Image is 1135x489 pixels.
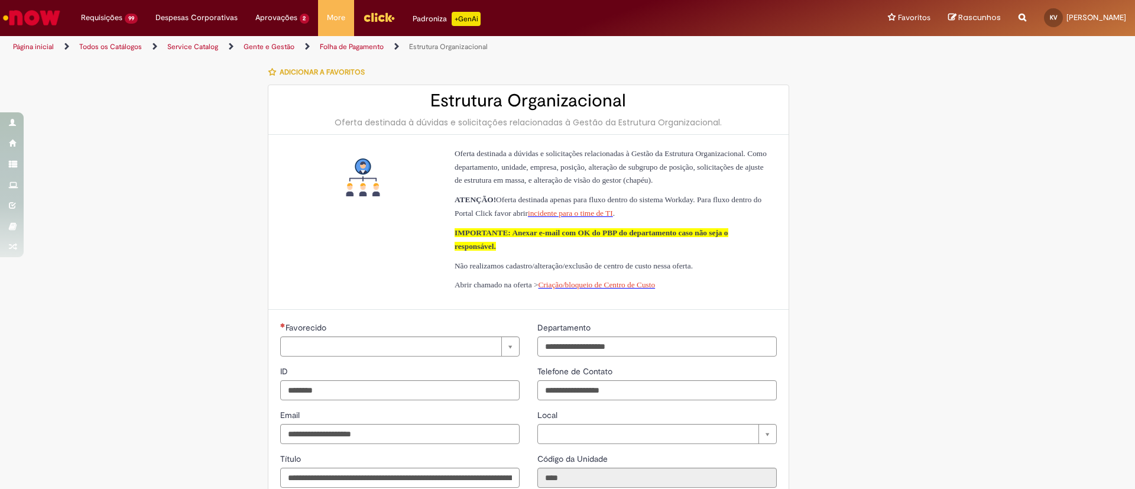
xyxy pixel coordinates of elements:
[244,42,294,51] a: Gente e Gestão
[613,209,615,218] span: .
[268,60,371,85] button: Adicionar a Favoritos
[300,14,310,24] span: 2
[958,12,1001,23] span: Rascunhos
[409,42,488,51] a: Estrutura Organizacional
[455,228,728,251] span: IMPORTANTE: Anexar e-mail com OK do PBP do departamento caso não seja o responsável.
[455,149,767,185] span: Oferta destinada a dúvidas e solicitações relacionadas à Gestão da Estrutura Organizacional. Como...
[1050,14,1058,21] span: KV
[1066,12,1126,22] span: [PERSON_NAME]
[280,91,777,111] h2: Estrutura Organizacional
[280,336,520,357] a: Limpar campo Favorecido
[363,8,395,26] img: click_logo_yellow_360x200.png
[13,42,54,51] a: Página inicial
[537,336,777,357] input: Departamento
[898,12,930,24] span: Favoritos
[125,14,138,24] span: 99
[79,42,142,51] a: Todos os Catálogos
[537,380,777,400] input: Telefone de Contato
[280,468,520,488] input: Título
[280,424,520,444] input: Email
[452,12,481,26] p: +GenAi
[327,12,345,24] span: More
[455,280,538,289] span: Abrir chamado na oferta >
[286,322,329,333] span: Necessários - Favorecido
[81,12,122,24] span: Requisições
[537,366,615,377] span: Telefone de Contato
[537,468,777,488] input: Código da Unidade
[455,261,693,270] span: Não realizamos cadastro/alteração/exclusão de centro de custo nessa oferta.
[537,410,560,420] span: Local
[1,6,62,30] img: ServiceNow
[413,12,481,26] div: Padroniza
[9,36,748,58] ul: Trilhas de página
[455,195,496,204] span: ATENÇÃO!
[455,195,761,218] span: Oferta destinada apenas para fluxo dentro do sistema Workday. Para fluxo dentro do Portal Click f...
[280,116,777,128] div: Oferta destinada à dúvidas e solicitações relacionadas à Gestão da Estrutura Organizacional.
[537,454,610,464] span: Somente leitura - Código da Unidade
[280,454,303,464] span: Título
[280,366,290,377] span: ID
[538,280,655,289] a: Criação/bloqueio de Centro de Custo
[155,12,238,24] span: Despesas Corporativas
[280,323,286,328] span: Necessários
[320,42,384,51] a: Folha de Pagamento
[280,67,365,77] span: Adicionar a Favoritos
[344,158,382,196] img: Estrutura Organizacional
[528,209,613,218] a: incidente para o time de TI
[280,410,302,420] span: Email
[255,12,297,24] span: Aprovações
[167,42,218,51] a: Service Catalog
[948,12,1001,24] a: Rascunhos
[537,322,593,333] span: Departamento
[537,424,777,444] a: Limpar campo Local
[537,453,610,465] label: Somente leitura - Código da Unidade
[280,380,520,400] input: ID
